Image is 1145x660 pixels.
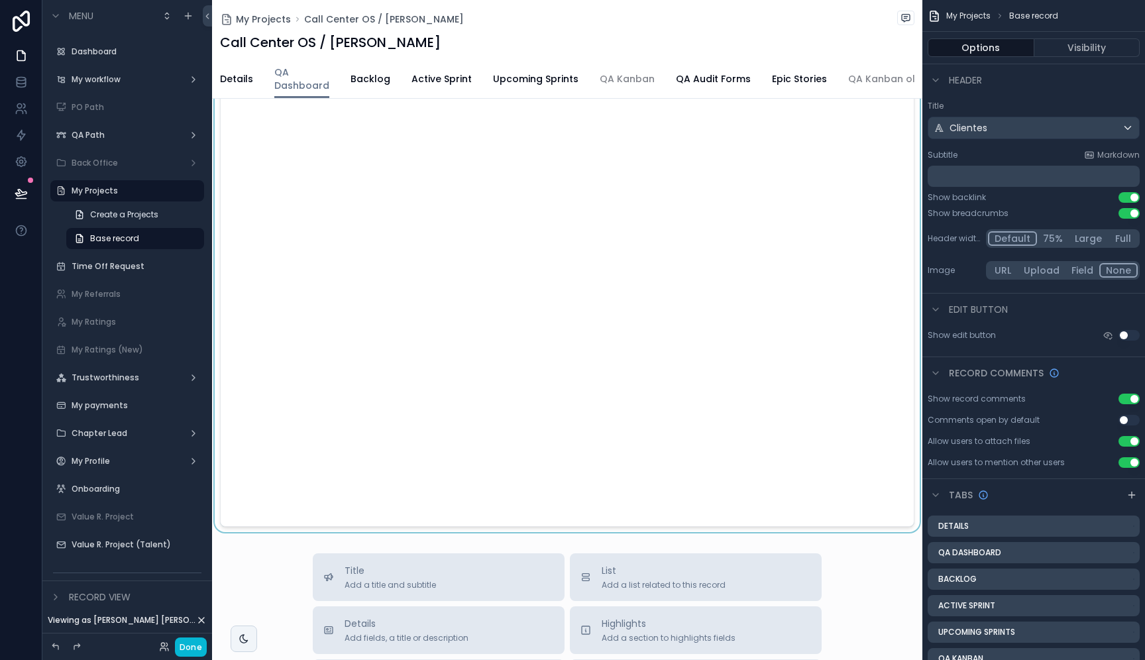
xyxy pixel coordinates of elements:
span: Clientes [950,121,987,135]
div: Allow users to mention other users [928,457,1065,468]
span: Details [220,72,253,85]
span: QA Audit Forms [676,72,751,85]
label: Value R. Project (Talent) [72,539,201,550]
button: Upload [1018,263,1065,278]
span: My Projects [946,11,991,21]
a: Details [220,67,253,93]
label: My Profile [72,456,183,467]
label: Value R. Project [72,512,201,522]
label: QA Dashboard [938,547,1001,558]
button: URL [988,263,1018,278]
a: My Projects [220,13,291,26]
label: PO Path [72,102,201,113]
span: List [602,564,726,577]
label: My payments [72,400,201,411]
a: Create a Projects [66,204,204,225]
a: My Ratings [72,317,201,327]
a: Active Sprint [411,67,472,93]
span: QA Kanban old [848,72,922,85]
a: Epic Stories [772,67,827,93]
a: QA Kanban old [848,67,922,93]
span: Epic Stories [772,72,827,85]
button: Field [1065,263,1099,278]
label: My Referrals [72,289,201,300]
span: Create a Projects [90,209,158,220]
span: Viewing as [PERSON_NAME] [PERSON_NAME] [48,615,196,626]
span: Add a section to highlights fields [602,633,736,643]
a: QA Dashboard [274,60,329,99]
label: Title [928,101,1140,111]
div: scrollable content [928,166,1140,187]
span: Add a title and subtitle [345,580,436,590]
div: Show breadcrumbs [928,208,1009,219]
label: Onboarding [72,484,201,494]
div: Show backlink [928,192,986,203]
button: TitleAdd a title and subtitle [313,553,565,601]
span: My Projects [236,13,291,26]
label: Upcoming Sprints [938,627,1015,637]
a: QA Kanban [600,67,655,93]
span: Highlights [602,617,736,630]
label: Backlog [938,574,977,584]
div: Comments open by default [928,415,1040,425]
button: None [1099,263,1138,278]
span: Upcoming Sprints [493,72,578,85]
span: Tabs [949,488,973,502]
button: Full [1108,231,1138,246]
span: Base record [1009,11,1058,21]
span: Base record [90,233,139,244]
a: Chapter Lead [72,428,183,439]
a: Backlog [351,67,390,93]
label: Dashboard [72,46,201,57]
label: My Projects [72,186,196,196]
label: Back Office [72,158,183,168]
span: Edit button [949,303,1008,316]
a: Call Center OS / [PERSON_NAME] [304,13,464,26]
a: QA Audit Forms [676,67,751,93]
span: Record view [69,590,131,604]
span: Menu [69,9,93,23]
button: Visibility [1034,38,1140,57]
button: Large [1069,231,1108,246]
label: Show edit button [928,330,996,341]
span: Details [345,617,468,630]
span: Markdown [1097,150,1140,160]
span: Backlog [351,72,390,85]
label: Subtitle [928,150,957,160]
span: Add fields, a title or description [345,633,468,643]
a: Trustworthiness [72,372,183,383]
label: My Ratings (New) [72,345,201,355]
button: Done [175,637,207,657]
a: Base record [66,228,204,249]
label: Image [928,265,981,276]
label: My workflow [72,74,183,85]
span: Record comments [949,366,1044,380]
button: ListAdd a list related to this record [570,553,822,601]
button: HighlightsAdd a section to highlights fields [570,606,822,654]
button: DetailsAdd fields, a title or description [313,606,565,654]
label: QA Path [72,130,183,140]
span: Title [345,564,436,577]
label: Time Off Request [72,261,201,272]
h1: Call Center OS / [PERSON_NAME] [220,33,441,52]
span: Active Sprint [411,72,472,85]
a: Upcoming Sprints [493,67,578,93]
label: Details [938,521,969,531]
span: Header [949,74,982,87]
div: Show record comments [928,394,1026,404]
span: Add a list related to this record [602,580,726,590]
button: Options [928,38,1034,57]
button: Default [988,231,1037,246]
